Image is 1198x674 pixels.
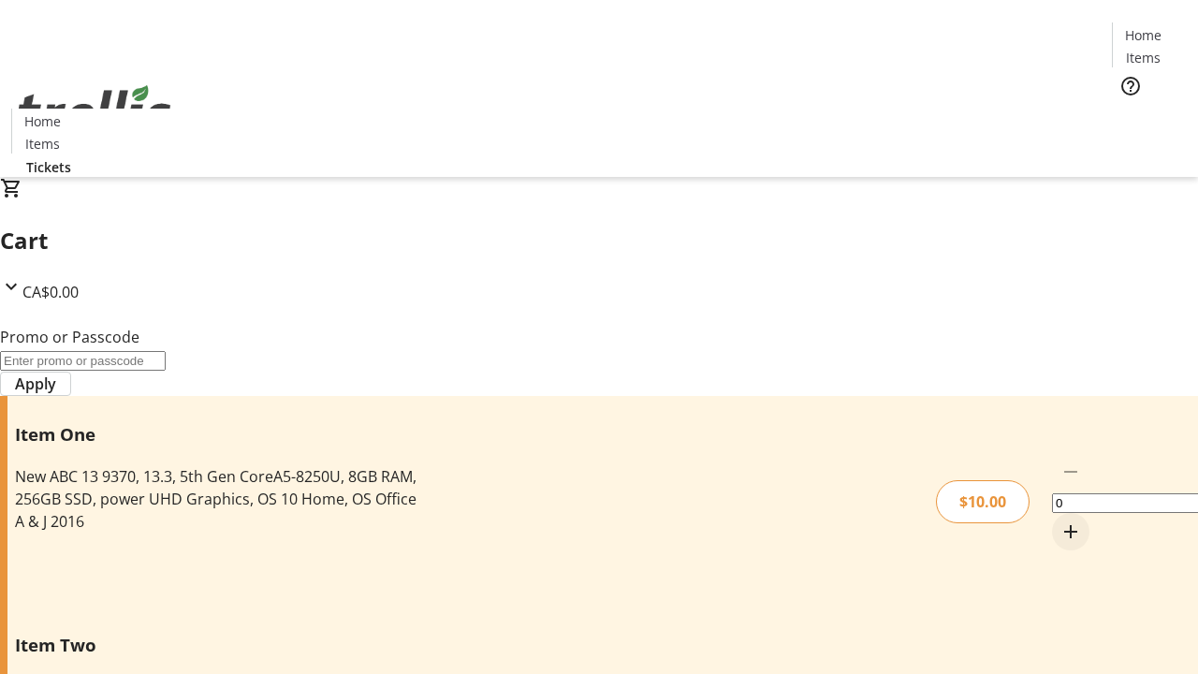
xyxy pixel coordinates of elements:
span: Tickets [1127,109,1172,128]
h3: Item One [15,421,424,447]
a: Home [12,111,72,131]
span: Home [1125,25,1161,45]
a: Items [12,134,72,154]
div: New ABC 13 9370, 13.3, 5th Gen CoreA5-8250U, 8GB RAM, 256GB SSD, power UHD Graphics, OS 10 Home, ... [15,465,424,533]
h3: Item Two [15,632,424,658]
span: Apply [15,373,56,395]
a: Tickets [11,157,86,177]
span: Items [25,134,60,154]
span: CA$0.00 [22,282,79,302]
a: Items [1113,48,1173,67]
span: Items [1126,48,1161,67]
img: Orient E2E Organization dJUYfn6gM1's Logo [11,65,178,158]
button: Help [1112,67,1149,105]
a: Home [1113,25,1173,45]
span: Home [24,111,61,131]
span: Tickets [26,157,71,177]
button: Increment by one [1052,513,1089,550]
div: $10.00 [936,480,1030,523]
a: Tickets [1112,109,1187,128]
